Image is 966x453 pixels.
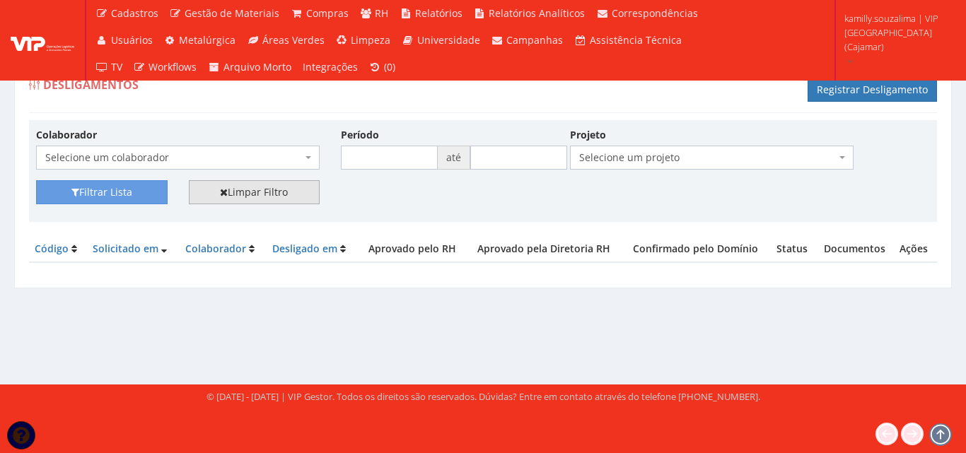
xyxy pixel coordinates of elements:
[11,30,74,51] img: logo
[579,151,836,165] span: Selecione um projeto
[45,151,302,165] span: Selecione um colaborador
[486,27,569,54] a: Campanhas
[93,242,158,255] a: Solicitado em
[466,236,622,262] th: Aprovado pela Diretoria RH
[622,236,769,262] th: Confirmado pelo Domínio
[815,236,894,262] th: Documentos
[808,78,937,102] a: Registrar Desligamento
[179,33,235,47] span: Metalúrgica
[384,60,395,73] span: (0)
[111,6,158,20] span: Cadastros
[189,180,320,204] a: Limpar Filtro
[351,33,390,47] span: Limpeza
[262,33,325,47] span: Áreas Verdes
[35,242,69,255] a: Código
[769,236,815,262] th: Status
[489,6,585,20] span: Relatórios Analíticos
[185,6,279,20] span: Gestão de Materiais
[303,60,358,73] span: Integrações
[330,27,397,54] a: Limpeza
[111,33,153,47] span: Usuários
[36,180,168,204] button: Filtrar Lista
[128,54,203,81] a: Workflows
[417,33,480,47] span: Universidade
[612,6,698,20] span: Correspondências
[90,27,158,54] a: Usuários
[359,236,465,262] th: Aprovado pelo RH
[844,11,948,54] span: kamilly.souzalima | VIP [GEOGRAPHIC_DATA] (Cajamar)
[111,60,122,73] span: TV
[241,27,330,54] a: Áreas Verdes
[36,146,320,170] span: Selecione um colaborador
[202,54,297,81] a: Arquivo Morto
[185,242,246,255] a: Colaborador
[415,6,462,20] span: Relatórios
[306,6,349,20] span: Compras
[43,77,139,93] span: Desligamentos
[272,242,337,255] a: Desligado em
[36,128,97,142] label: Colaborador
[149,60,197,73] span: Workflows
[363,54,402,81] a: (0)
[570,146,854,170] span: Selecione um projeto
[570,128,606,142] label: Projeto
[223,60,291,73] span: Arquivo Morto
[569,27,687,54] a: Assistência Técnica
[297,54,363,81] a: Integrações
[506,33,563,47] span: Campanhas
[158,27,242,54] a: Metalúrgica
[438,146,470,170] span: até
[590,33,682,47] span: Assistência Técnica
[206,390,760,404] div: © [DATE] - [DATE] | VIP Gestor. Todos os direitos são reservados. Dúvidas? Entre em contato atrav...
[396,27,486,54] a: Universidade
[894,236,937,262] th: Ações
[375,6,388,20] span: RH
[90,54,128,81] a: TV
[341,128,379,142] label: Período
